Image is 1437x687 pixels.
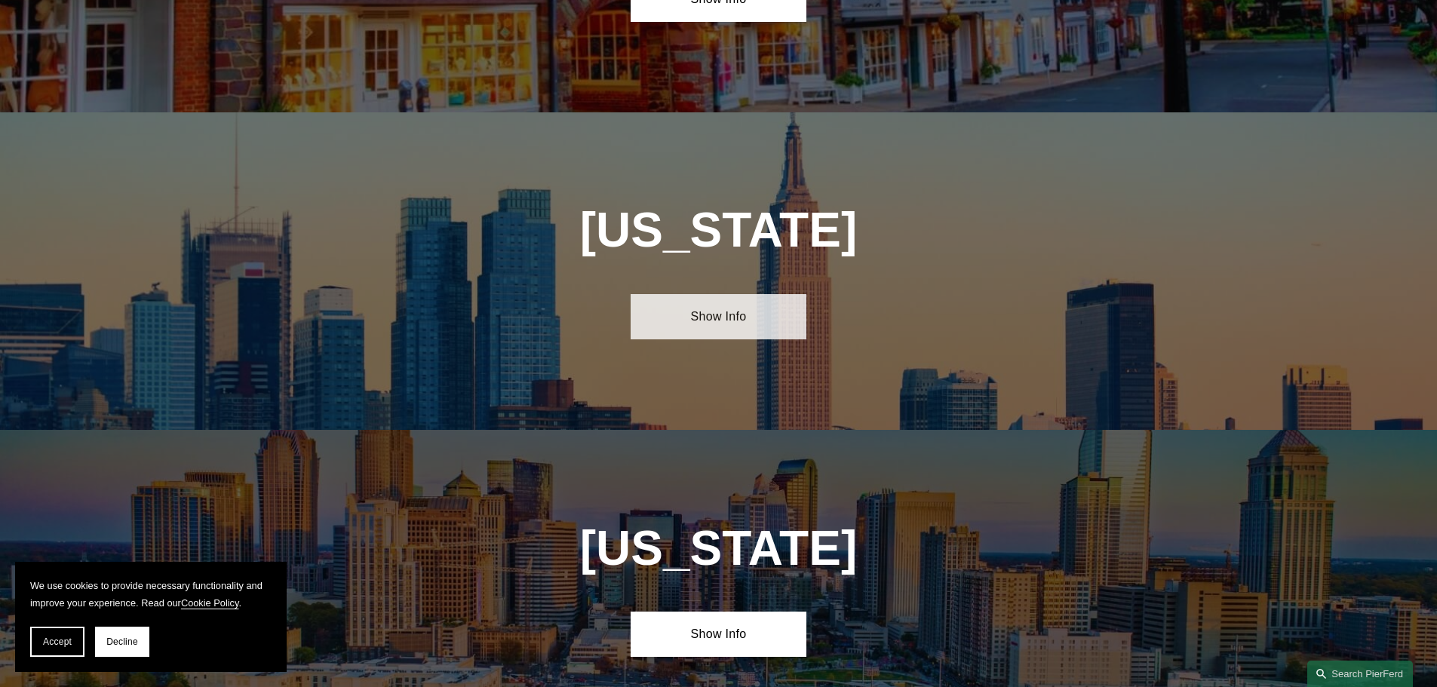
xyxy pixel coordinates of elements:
button: Decline [95,627,149,657]
h1: [US_STATE] [499,203,938,258]
a: Show Info [631,612,806,657]
span: Decline [106,636,138,647]
h1: [US_STATE] [499,521,938,576]
section: Cookie banner [15,562,287,672]
a: Cookie Policy [181,597,239,609]
a: Show Info [631,294,806,339]
span: Accept [43,636,72,647]
p: We use cookies to provide necessary functionality and improve your experience. Read our . [30,577,272,612]
button: Accept [30,627,84,657]
a: Search this site [1307,661,1413,687]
